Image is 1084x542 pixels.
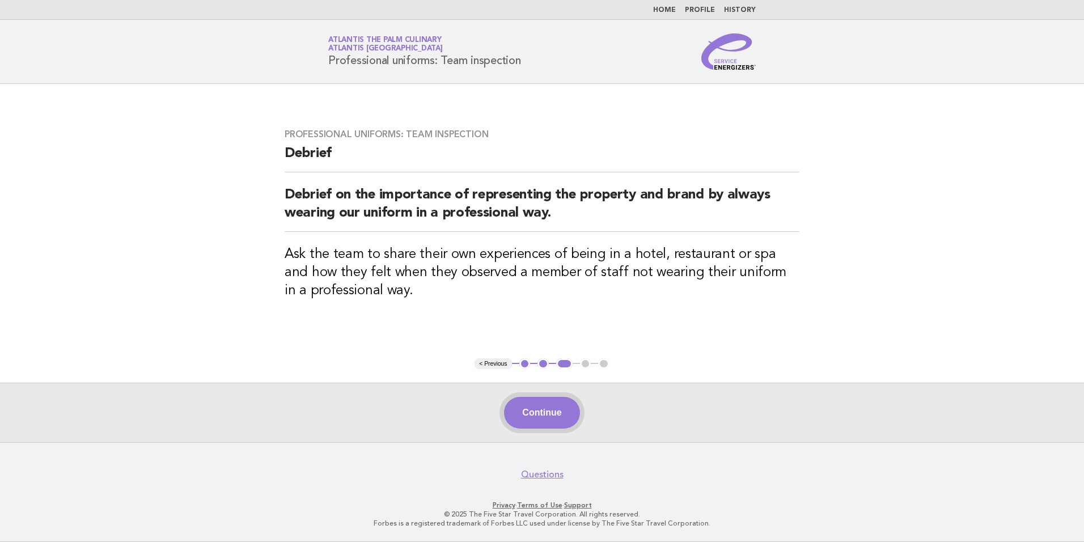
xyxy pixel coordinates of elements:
a: Privacy [493,501,515,509]
a: Home [653,7,676,14]
p: · · [195,501,889,510]
button: 2 [537,358,549,370]
p: © 2025 The Five Star Travel Corporation. All rights reserved. [195,510,889,519]
button: < Previous [475,358,511,370]
img: Service Energizers [701,33,756,70]
h1: Professional uniforms: Team inspection [328,37,521,66]
h3: Ask the team to share their own experiences of being in a hotel, restaurant or spa and how they f... [285,245,799,300]
a: History [724,7,756,14]
button: Continue [504,397,579,429]
h3: Professional uniforms: Team inspection [285,129,799,140]
a: Atlantis The Palm CulinaryAtlantis [GEOGRAPHIC_DATA] [328,36,443,52]
button: 3 [556,358,573,370]
a: Terms of Use [517,501,562,509]
span: Atlantis [GEOGRAPHIC_DATA] [328,45,443,53]
a: Support [564,501,592,509]
button: 1 [519,358,531,370]
a: Profile [685,7,715,14]
h2: Debrief [285,145,799,172]
h2: Debrief on the importance of representing the property and brand by always wearing our uniform in... [285,186,799,232]
p: Forbes is a registered trademark of Forbes LLC used under license by The Five Star Travel Corpora... [195,519,889,528]
a: Questions [521,469,564,480]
